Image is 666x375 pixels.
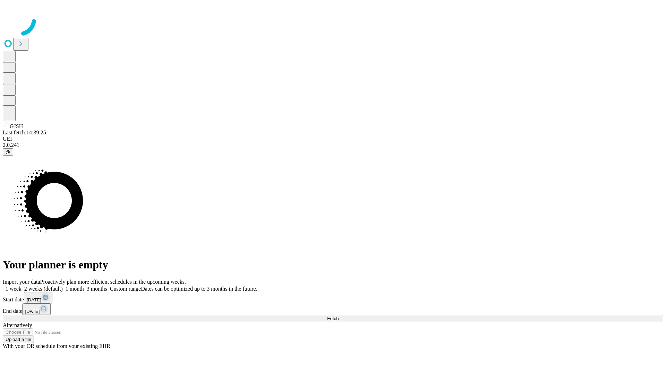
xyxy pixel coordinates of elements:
[3,148,13,156] button: @
[3,142,663,148] div: 2.0.241
[6,149,10,155] span: @
[27,297,41,302] span: [DATE]
[10,123,23,129] span: GJSH
[327,316,339,321] span: Fetch
[87,286,107,292] span: 3 months
[141,286,257,292] span: Dates can be optimized up to 3 months in the future.
[3,279,40,285] span: Import your data
[3,343,110,349] span: With your OR schedule from your existing EHR
[22,303,51,315] button: [DATE]
[3,315,663,322] button: Fetch
[24,286,63,292] span: 2 weeks (default)
[3,130,46,135] span: Last fetch: 14:39:25
[110,286,141,292] span: Custom range
[3,336,34,343] button: Upload a file
[24,292,52,303] button: [DATE]
[25,309,40,314] span: [DATE]
[3,322,32,328] span: Alternatively
[3,292,663,303] div: Start date
[66,286,84,292] span: 1 month
[6,286,22,292] span: 1 week
[40,279,186,285] span: Proactively plan more efficient schedules in the upcoming weeks.
[3,258,663,271] h1: Your planner is empty
[3,136,663,142] div: GEI
[3,303,663,315] div: End date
